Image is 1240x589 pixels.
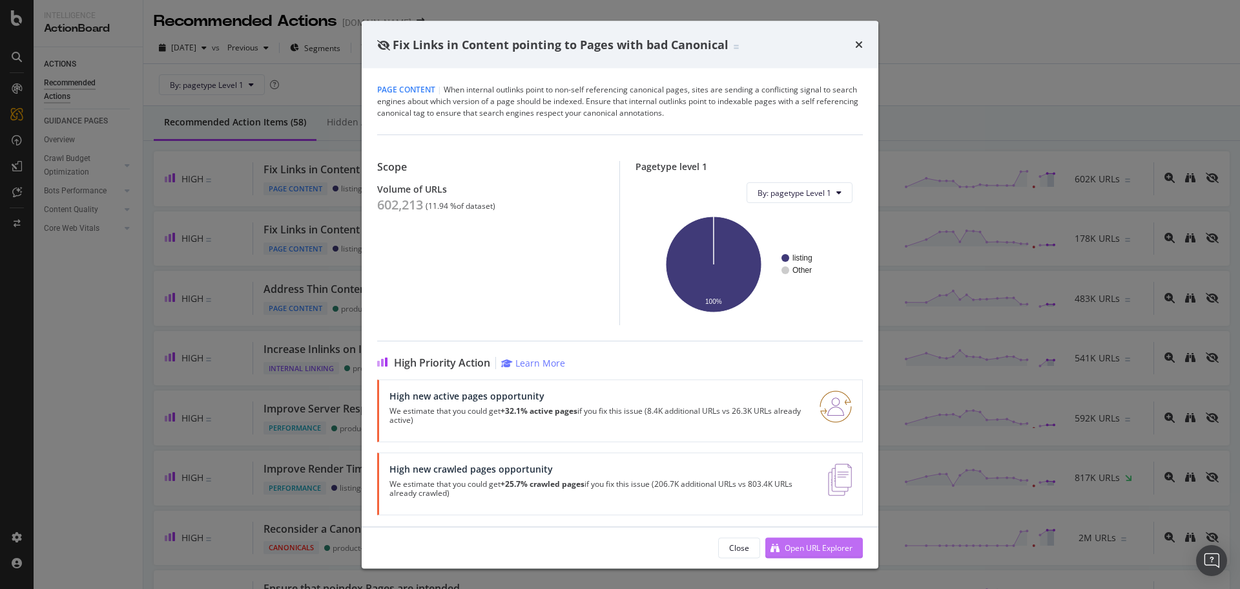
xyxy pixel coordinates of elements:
[792,266,812,275] text: Other
[377,84,435,95] span: Page Content
[362,21,878,568] div: modal
[377,184,604,195] div: Volume of URLs
[394,357,490,369] span: High Priority Action
[501,478,584,489] strong: +25.7% crawled pages
[389,480,812,498] p: We estimate that you could get if you fix this issue (206.7K additional URLs vs 803.4K URLs alrea...
[377,197,423,213] div: 602,213
[515,357,565,369] div: Learn More
[635,161,863,172] div: Pagetype level 1
[785,542,852,553] div: Open URL Explorer
[820,391,852,423] img: RO06QsNG.png
[765,537,863,558] button: Open URL Explorer
[389,391,804,402] div: High new active pages opportunity
[377,84,863,119] div: When internal outlinks point to non-self referencing canonical pages, sites are sending a conflic...
[729,542,749,553] div: Close
[734,45,739,48] img: Equal
[501,405,577,416] strong: +32.1% active pages
[426,202,495,211] div: ( 11.94 % of dataset )
[705,298,722,305] text: 100%
[718,537,760,558] button: Close
[389,407,804,425] p: We estimate that you could get if you fix this issue (8.4K additional URLs vs 26.3K URLs already ...
[855,36,863,53] div: times
[758,187,831,198] span: By: pagetype Level 1
[1196,545,1227,576] div: Open Intercom Messenger
[389,464,812,475] div: High new crawled pages opportunity
[377,39,390,50] div: eye-slash
[501,357,565,369] a: Learn More
[747,182,852,203] button: By: pagetype Level 1
[437,84,442,95] span: |
[377,161,604,173] div: Scope
[792,253,812,262] text: listing
[393,36,728,52] span: Fix Links in Content pointing to Pages with bad Canonical
[646,213,852,315] svg: A chart.
[828,464,852,496] img: e5DMFwAAAABJRU5ErkJggg==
